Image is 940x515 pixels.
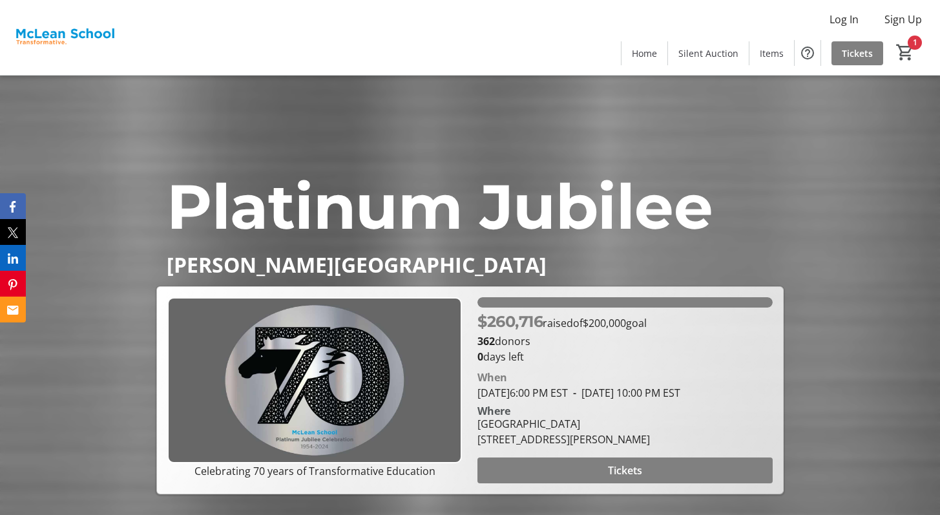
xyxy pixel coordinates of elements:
[167,463,462,479] p: Celebrating 70 years of Transformative Education
[477,457,772,483] button: Tickets
[477,406,510,416] div: Where
[830,12,859,27] span: Log In
[795,40,820,66] button: Help
[568,386,581,400] span: -
[884,12,922,27] span: Sign Up
[819,9,869,30] button: Log In
[477,350,483,364] span: 0
[842,47,873,60] span: Tickets
[477,349,772,364] p: days left
[893,41,917,64] button: Cart
[583,316,626,330] span: $200,000
[632,47,657,60] span: Home
[668,41,749,65] a: Silent Auction
[477,312,543,331] span: $260,716
[477,333,772,349] p: donors
[477,334,495,348] b: 362
[167,253,773,276] p: [PERSON_NAME][GEOGRAPHIC_DATA]
[477,370,507,385] div: When
[477,416,650,432] div: [GEOGRAPHIC_DATA]
[8,5,122,70] img: McLean School's Logo
[874,9,932,30] button: Sign Up
[477,386,568,400] span: [DATE] 6:00 PM EST
[831,41,883,65] a: Tickets
[477,297,772,308] div: 100% of fundraising goal reached
[167,169,713,244] span: Platinum Jubilee
[749,41,794,65] a: Items
[568,386,680,400] span: [DATE] 10:00 PM EST
[477,310,647,333] p: raised of goal
[760,47,784,60] span: Items
[621,41,667,65] a: Home
[608,463,642,478] span: Tickets
[678,47,738,60] span: Silent Auction
[167,297,462,463] img: Campaign CTA Media Photo
[477,432,650,447] div: [STREET_ADDRESS][PERSON_NAME]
